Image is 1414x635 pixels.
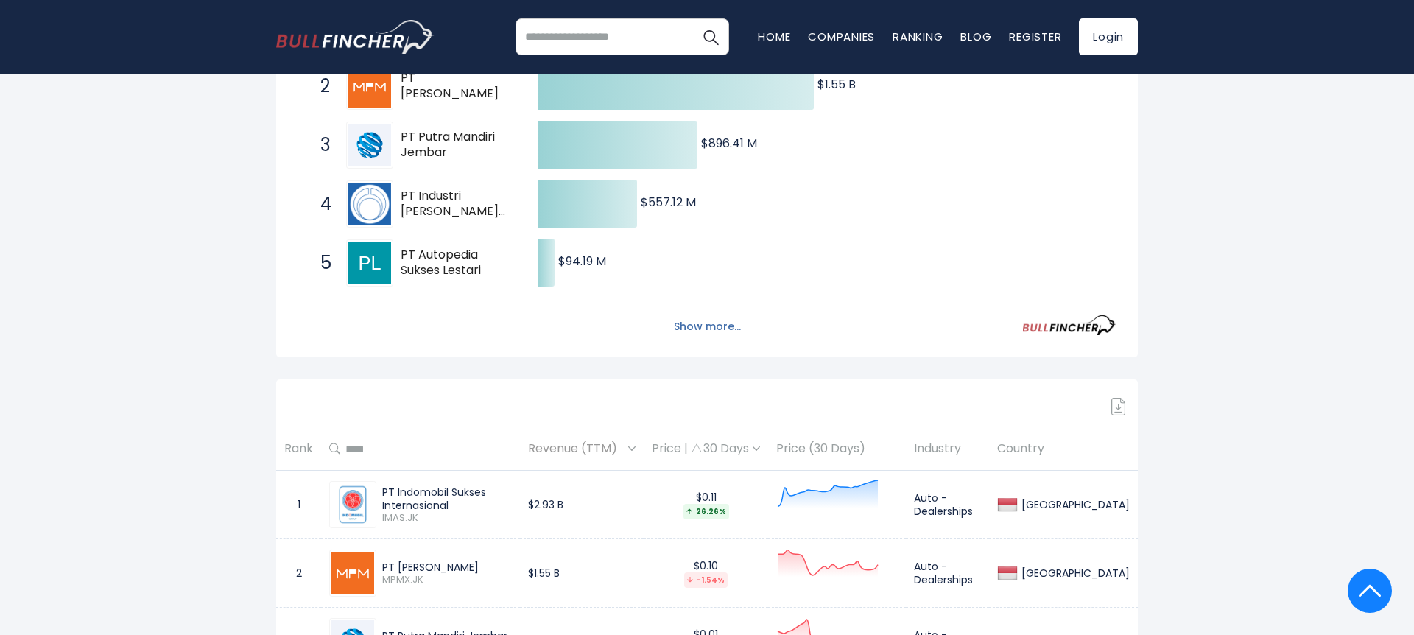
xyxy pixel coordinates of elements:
span: PT Autopedia Sukses Lestari [401,248,512,278]
span: Revenue (TTM) [528,438,625,460]
span: 2 [313,74,328,99]
a: Companies [808,29,875,44]
div: PT Indomobil Sukses Internasional [382,485,512,512]
span: PT Industri [PERSON_NAME] Perdagangan Bintraco Dharma [401,189,512,220]
div: $0.10 [652,559,760,588]
a: Register [1009,29,1061,44]
text: $557.12 M [641,194,696,211]
div: [GEOGRAPHIC_DATA] [1018,498,1130,511]
img: PT Mitra Pinasthika Mustika [348,65,391,108]
span: 5 [313,250,328,276]
text: $896.41 M [701,135,757,152]
div: Price | 30 Days [652,441,760,457]
td: $2.93 B [520,471,644,539]
div: 26.26% [683,504,729,519]
span: PT [PERSON_NAME] [401,71,512,102]
a: Go to homepage [276,20,435,54]
div: -1.54% [684,572,728,588]
text: $1.55 B [817,76,856,93]
button: Show more... [665,315,750,339]
a: Ranking [893,29,943,44]
th: Price (30 Days) [768,427,906,471]
a: Home [758,29,790,44]
div: [GEOGRAPHIC_DATA] [1018,566,1130,580]
img: IMAS.JK.png [331,483,374,526]
td: Auto - Dealerships [906,471,989,539]
img: PT Autopedia Sukses Lestari [348,242,391,284]
div: $0.11 [652,491,760,519]
a: Blog [960,29,991,44]
td: 1 [276,471,321,539]
button: Search [692,18,729,55]
img: PT Industri dan Perdagangan Bintraco Dharma [348,183,391,225]
span: 4 [313,192,328,217]
th: Rank [276,427,321,471]
td: $1.55 B [520,539,644,608]
span: PT Putra Mandiri Jembar [401,130,512,161]
td: 2 [276,539,321,608]
img: PT Putra Mandiri Jembar [348,124,391,166]
div: PT [PERSON_NAME] [382,561,512,574]
img: bullfincher logo [276,20,435,54]
span: 3 [313,133,328,158]
td: Auto - Dealerships [906,539,989,608]
a: Login [1079,18,1138,55]
text: $94.19 M [558,253,606,270]
span: MPMX.JK [382,574,512,586]
span: IMAS.JK [382,512,512,525]
th: Industry [906,427,989,471]
img: MPMX.JK.png [331,552,374,594]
